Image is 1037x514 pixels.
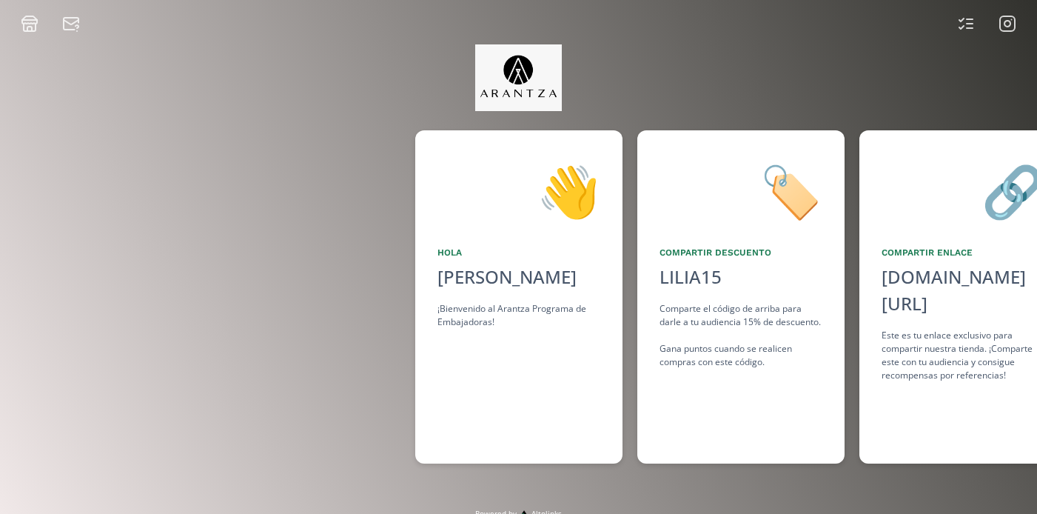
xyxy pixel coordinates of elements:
[437,302,600,329] div: ¡Bienvenido al Arantza Programa de Embajadoras!
[437,246,600,259] div: Hola
[660,264,722,290] div: LILIA15
[437,153,600,228] div: 👋
[660,246,822,259] div: Compartir Descuento
[437,264,600,290] div: [PERSON_NAME]
[660,153,822,228] div: 🏷️
[475,44,562,111] img: jpq5Bx5xx2a5
[660,302,822,369] div: Comparte el código de arriba para darle a tu audiencia 15% de descuento. Gana puntos cuando se re...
